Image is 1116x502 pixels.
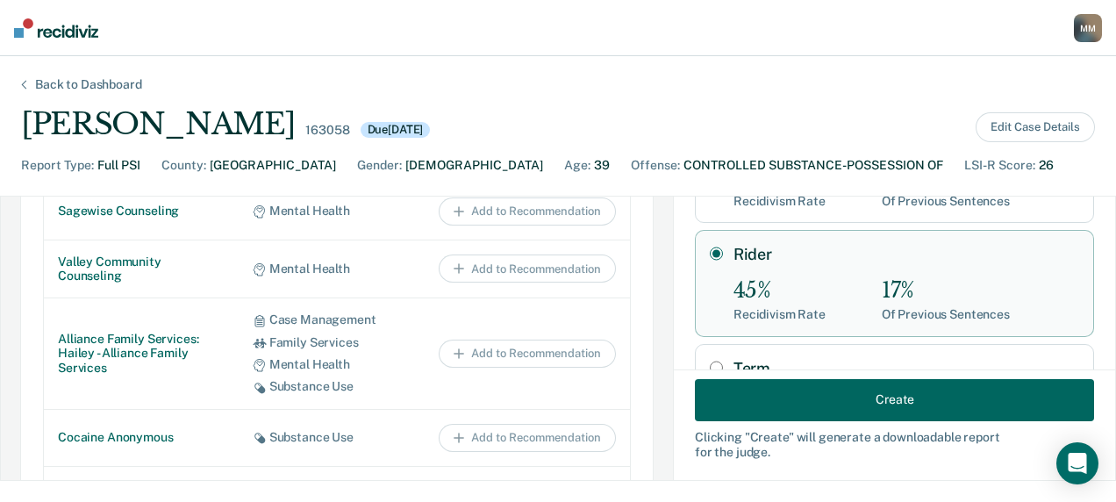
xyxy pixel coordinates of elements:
div: 26 [1039,156,1054,175]
button: Edit Case Details [976,112,1095,142]
div: 17% [882,278,1010,304]
div: Offense : [631,156,680,175]
div: Substance Use [253,379,381,394]
div: Open Intercom Messenger [1056,442,1098,484]
div: Cocaine Anonymous [58,430,225,445]
div: Full PSI [97,156,140,175]
div: [PERSON_NAME] [21,106,295,142]
div: Family Services [253,335,381,350]
div: Back to Dashboard [14,77,163,92]
div: Mental Health [253,262,381,276]
button: MM [1074,14,1102,42]
div: Recidivism Rate [733,307,826,322]
div: Age : [564,156,590,175]
div: CONTROLLED SUBSTANCE-POSSESSION OF [683,156,943,175]
button: Add to Recommendation [439,340,616,368]
div: Recidivism Rate [733,194,826,209]
div: M M [1074,14,1102,42]
div: 163058 [305,123,349,138]
div: Of Previous Sentences [882,307,1010,322]
label: Rider [733,245,1079,264]
div: [DEMOGRAPHIC_DATA] [405,156,543,175]
div: Sagewise Counseling [58,204,225,219]
div: Of Previous Sentences [882,194,1010,209]
div: Substance Use [253,430,381,445]
div: Valley Community Counseling [58,255,225,284]
div: 45% [733,278,826,304]
div: LSI-R Score : [964,156,1035,175]
div: Mental Health [253,204,381,219]
div: Clicking " Create " will generate a downloadable report for the judge. [695,429,1094,459]
div: Alliance Family Services: Hailey - Alliance Family Services [58,332,225,376]
div: 39 [594,156,610,175]
button: Add to Recommendation [439,197,616,226]
div: Mental Health [253,357,381,372]
div: Report Type : [21,156,94,175]
img: Recidiviz [14,18,98,38]
div: Due [DATE] [361,122,431,138]
button: Add to Recommendation [439,255,616,283]
div: Case Management [253,312,381,327]
label: Term [733,359,1079,378]
div: Gender : [357,156,402,175]
div: County : [161,156,206,175]
button: Add to Recommendation [439,424,616,452]
div: [GEOGRAPHIC_DATA] [210,156,336,175]
button: Create [695,378,1094,420]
